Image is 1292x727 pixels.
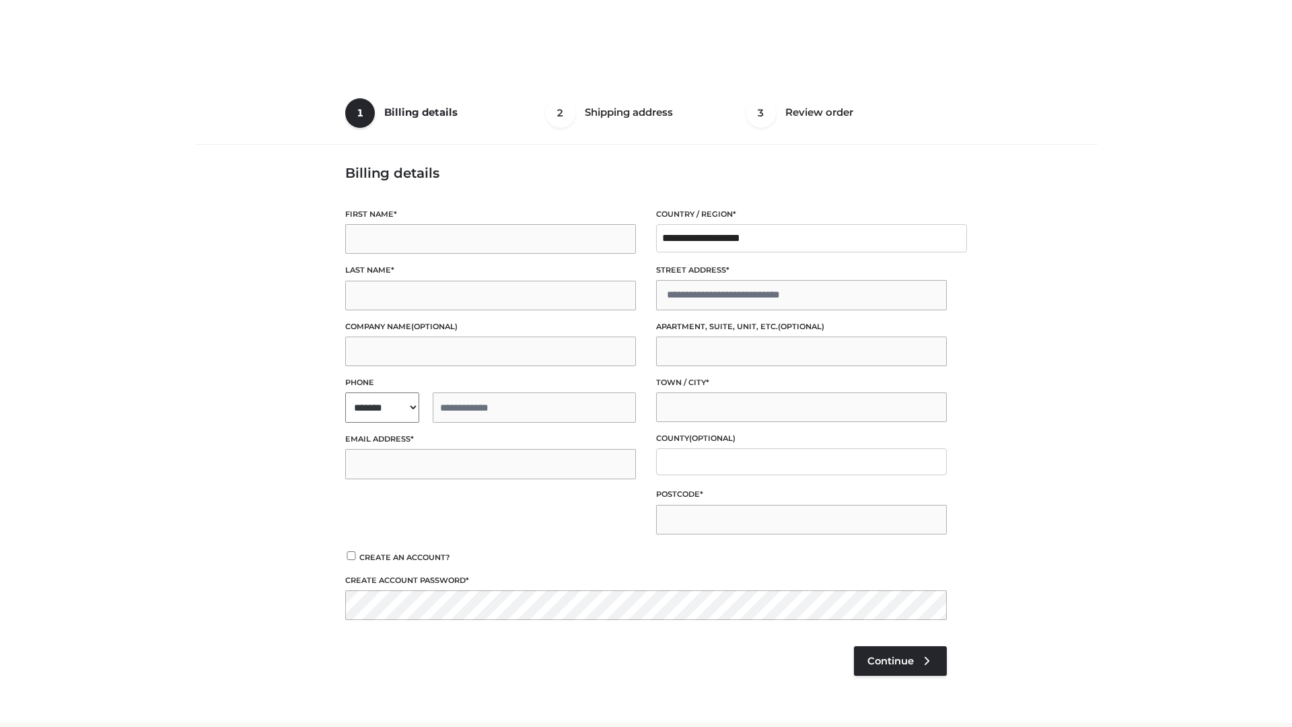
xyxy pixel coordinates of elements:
span: Billing details [384,106,458,118]
label: Last name [345,264,636,277]
label: Postcode [656,488,947,501]
label: Country / Region [656,208,947,221]
span: (optional) [778,322,824,331]
label: County [656,432,947,445]
label: Email address [345,433,636,446]
span: 2 [546,98,575,128]
label: Phone [345,376,636,389]
span: Review order [785,106,853,118]
a: Continue [854,646,947,676]
span: Shipping address [585,106,673,118]
label: Apartment, suite, unit, etc. [656,320,947,333]
span: Continue [867,655,914,667]
span: (optional) [411,322,458,331]
label: Create account password [345,574,947,587]
label: Company name [345,320,636,333]
span: 1 [345,98,375,128]
label: First name [345,208,636,221]
h3: Billing details [345,165,947,181]
label: Town / City [656,376,947,389]
label: Street address [656,264,947,277]
input: Create an account? [345,551,357,560]
span: 3 [746,98,776,128]
span: Create an account? [359,553,450,562]
span: (optional) [689,434,735,443]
